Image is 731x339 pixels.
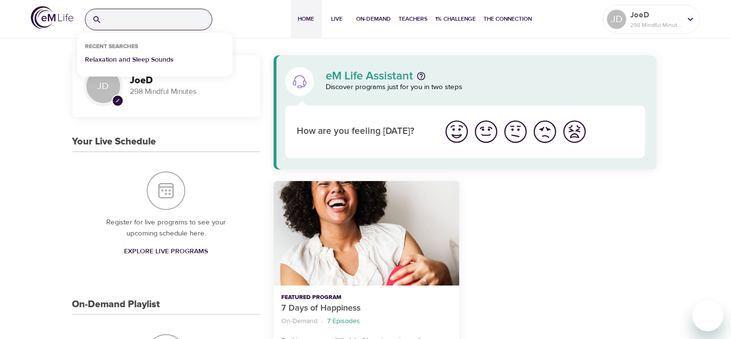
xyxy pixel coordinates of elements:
p: 7 Days of Happiness [281,302,452,315]
img: ok [502,118,529,145]
p: How are you feeling [DATE]? [297,125,430,139]
p: Relaxation and Sleep Sounds [85,55,174,69]
span: Explore Live Programs [124,246,208,258]
p: On-Demand [281,316,317,326]
span: Live [326,14,349,24]
img: great [443,118,470,145]
h3: JoeD [130,75,248,86]
div: JD [84,67,123,105]
iframe: Button to launch messaging window [692,300,723,331]
img: good [473,118,499,145]
span: On-Demand [357,14,391,24]
button: I'm feeling ok [501,117,530,146]
p: eM Life Assistant [326,70,413,82]
nav: breadcrumb [281,315,452,328]
p: 298 Mindful Minutes [630,21,681,29]
button: I'm feeling worst [560,117,589,146]
button: 7 Days of Happiness [274,181,459,286]
img: eM Life Assistant [292,74,307,89]
p: JoeD [630,9,681,21]
span: Home [295,14,318,24]
img: logo [31,6,73,29]
div: Recent Searches [77,43,146,55]
a: Explore Live Programs [120,243,212,261]
h3: On-Demand Playlist [72,299,160,310]
li: · [321,315,323,328]
span: Teachers [399,14,428,24]
p: Featured Program [281,293,452,302]
button: I'm feeling good [471,117,501,146]
span: 1% Challenge [436,14,476,24]
p: 7 Episodes [327,316,360,326]
p: Discover programs just for you in two steps [326,82,646,93]
input: Find programs, teachers, etc... [106,9,212,30]
h3: Your Live Schedule [72,136,156,147]
span: The Connection [484,14,532,24]
img: worst [561,118,588,145]
p: 298 Mindful Minutes [130,86,248,97]
button: I'm feeling great [442,117,471,146]
img: Your Live Schedule [147,171,185,210]
button: I'm feeling bad [530,117,560,146]
p: Register for live programs to see your upcoming schedule here. [92,217,241,239]
div: JD [607,10,626,29]
img: bad [532,118,558,145]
